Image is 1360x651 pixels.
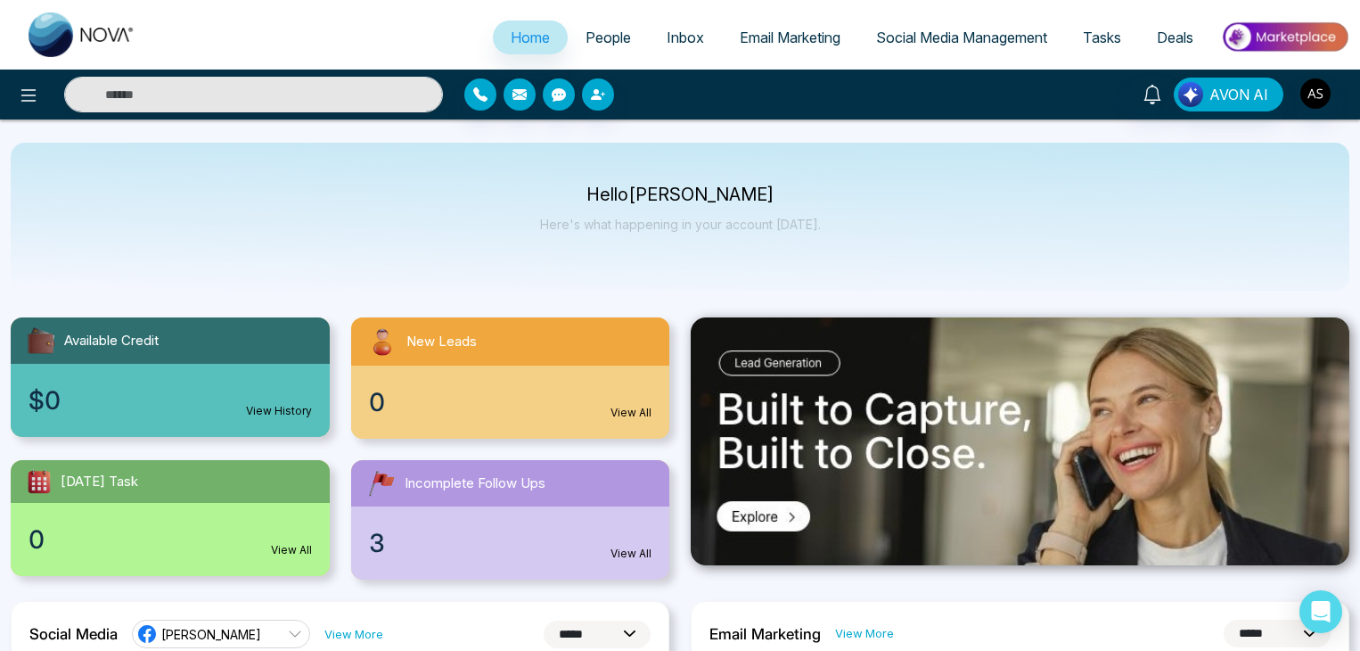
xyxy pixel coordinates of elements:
a: View More [324,626,383,643]
img: Lead Flow [1178,82,1203,107]
img: newLeads.svg [365,325,399,358]
h2: Social Media [29,625,118,643]
span: 0 [369,383,385,421]
span: Tasks [1083,29,1121,46]
p: Here's what happening in your account [DATE]. [540,217,821,232]
span: Available Credit [64,331,159,351]
span: 3 [369,524,385,562]
img: availableCredit.svg [25,325,57,357]
span: Social Media Management [876,29,1047,46]
span: Incomplete Follow Ups [405,474,545,494]
img: Nova CRM Logo [29,12,135,57]
img: Market-place.gif [1220,17,1349,57]
span: People [586,29,631,46]
a: Deals [1139,21,1211,54]
span: AVON AI [1209,84,1268,105]
span: New Leads [406,332,477,352]
span: 0 [29,521,45,558]
img: todayTask.svg [25,467,53,496]
span: [PERSON_NAME] [161,626,261,643]
span: Email Marketing [740,29,840,46]
span: [DATE] Task [61,472,138,492]
h2: Email Marketing [709,625,821,643]
a: View All [271,542,312,558]
a: View All [610,546,651,562]
img: followUps.svg [365,467,397,499]
span: Home [511,29,550,46]
span: Deals [1157,29,1193,46]
a: Tasks [1065,21,1139,54]
span: $0 [29,382,61,419]
a: Social Media Management [858,21,1065,54]
a: People [568,21,649,54]
a: Incomplete Follow Ups3View All [340,460,681,580]
a: Email Marketing [722,21,858,54]
p: Hello [PERSON_NAME] [540,187,821,202]
a: Home [493,21,568,54]
a: View All [610,405,651,421]
a: Inbox [649,21,722,54]
button: AVON AI [1174,78,1283,111]
a: New Leads0View All [340,317,681,439]
a: View More [835,625,894,642]
img: . [691,317,1349,565]
span: Inbox [667,29,704,46]
div: Open Intercom Messenger [1299,590,1342,633]
img: User Avatar [1300,78,1331,109]
a: View History [246,403,312,419]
